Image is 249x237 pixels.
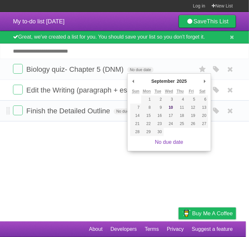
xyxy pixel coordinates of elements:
[150,76,176,86] div: September
[141,120,152,128] button: 22
[130,104,141,112] button: 7
[189,89,194,94] abbr: Friday
[152,128,163,136] button: 30
[164,112,175,120] button: 17
[13,85,23,94] label: Done
[13,64,23,74] label: Done
[130,120,141,128] button: 21
[26,107,112,115] span: Finish the Detailed Outline
[164,120,175,128] button: 24
[207,18,229,25] b: This List
[130,112,141,120] button: 14
[141,104,152,112] button: 8
[152,104,163,112] button: 9
[179,207,236,219] a: Buy me a coffee
[186,120,197,128] button: 26
[175,120,186,128] button: 25
[164,104,175,112] button: 10
[192,223,233,235] a: Suggest a feature
[130,128,141,136] button: 28
[141,95,152,104] button: 1
[132,89,140,94] abbr: Sunday
[152,112,163,120] button: 16
[152,120,163,128] button: 23
[175,104,186,112] button: 11
[143,89,151,94] abbr: Monday
[182,208,191,219] img: Buy me a coffee
[152,95,163,104] button: 2
[192,208,233,219] span: Buy me a coffee
[186,104,197,112] button: 12
[177,89,184,94] abbr: Thursday
[26,65,125,73] span: Biology quiz- Chapter 5 (DNM)
[26,86,142,94] span: Edit the Writing (paragraph + essay)
[197,112,208,120] button: 20
[89,223,103,235] a: About
[197,104,208,112] button: 13
[155,89,161,94] abbr: Tuesday
[165,89,173,94] abbr: Wednesday
[145,223,159,235] a: Terms
[130,76,137,86] button: Previous Month
[199,89,205,94] abbr: Saturday
[202,76,208,86] button: Next Month
[175,112,186,120] button: 18
[127,67,154,73] span: No due date
[110,223,137,235] a: Developers
[196,64,209,75] label: Star task
[141,128,152,136] button: 29
[13,18,65,25] span: My to-do list [DATE]
[114,108,140,114] span: No due date
[175,95,186,104] button: 4
[164,95,175,104] button: 3
[186,112,197,120] button: 19
[179,15,236,28] a: SaveThis List
[155,139,183,145] a: No due date
[186,95,197,104] button: 5
[13,106,23,115] label: Done
[197,120,208,128] button: 27
[167,223,184,235] a: Privacy
[176,76,188,86] div: 2025
[141,112,152,120] button: 15
[197,95,208,104] button: 6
